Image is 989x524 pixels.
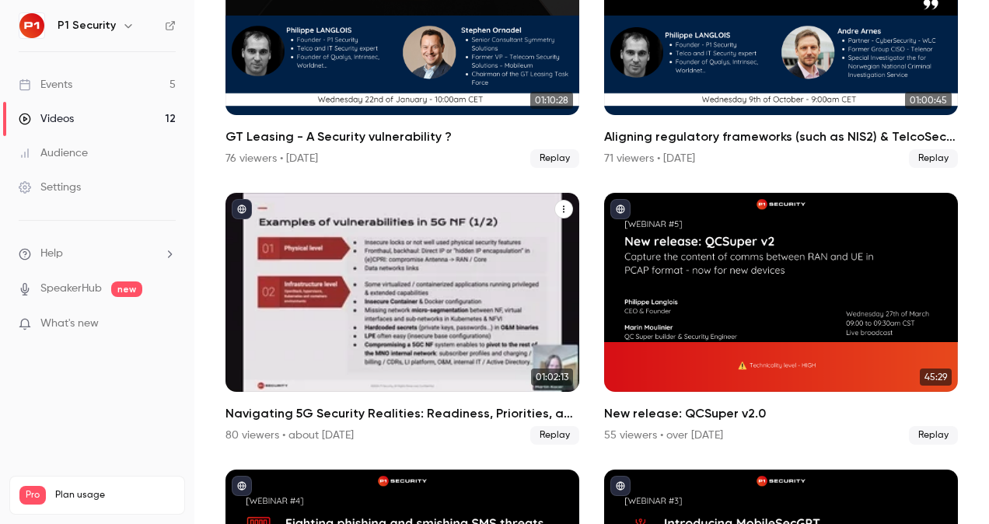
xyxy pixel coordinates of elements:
button: published [610,476,631,496]
span: 45:29 [920,369,952,386]
img: P1 Security [19,13,44,38]
div: Videos [19,111,74,127]
h2: New release: QCSuper v2.0 [604,404,958,423]
span: 01:02:13 [531,369,573,386]
li: help-dropdown-opener [19,246,176,262]
span: new [111,281,142,297]
span: Plan usage [55,489,175,501]
h6: P1 Security [58,18,116,33]
div: 76 viewers • [DATE] [225,151,318,166]
h2: Aligning regulatory frameworks (such as NIS2) & TelcoSec guidelines for real world 5G security [604,128,958,146]
span: Pro [19,486,46,505]
h2: Navigating 5G Security Realities: Readiness, Priorities, and Market Insights [225,404,579,423]
h2: GT Leasing - A Security vulnerability ? [225,128,579,146]
div: 55 viewers • over [DATE] [604,428,723,443]
span: Help [40,246,63,262]
button: published [610,199,631,219]
div: 80 viewers • about [DATE] [225,428,354,443]
span: 01:10:28 [530,92,573,109]
span: Replay [530,426,579,445]
a: 01:02:13Navigating 5G Security Realities: Readiness, Priorities, and Market Insights80 viewers • ... [225,193,579,445]
button: published [232,476,252,496]
span: Replay [909,149,958,168]
span: Replay [530,149,579,168]
span: Replay [909,426,958,445]
a: 45:29New release: QCSuper v2.055 viewers • over [DATE]Replay [604,193,958,445]
span: 01:00:45 [905,92,952,109]
div: Events [19,77,72,93]
button: published [232,199,252,219]
li: New release: QCSuper v2.0 [604,193,958,445]
div: Audience [19,145,88,161]
iframe: Noticeable Trigger [157,317,176,331]
div: Settings [19,180,81,195]
a: SpeakerHub [40,281,102,297]
span: What's new [40,316,99,332]
div: 71 viewers • [DATE] [604,151,695,166]
li: Navigating 5G Security Realities: Readiness, Priorities, and Market Insights [225,193,579,445]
